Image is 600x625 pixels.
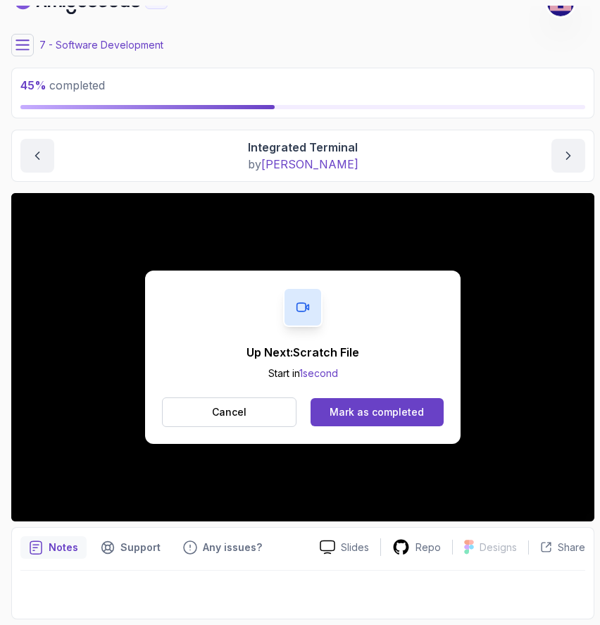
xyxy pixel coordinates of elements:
span: 45 % [20,78,46,92]
div: Mark as completed [330,405,424,419]
p: Slides [341,540,369,555]
span: completed [20,78,105,92]
p: by [248,156,358,173]
p: Designs [480,540,517,555]
p: Notes [49,540,78,555]
p: Cancel [212,405,246,419]
p: Up Next: Scratch File [246,344,359,361]
p: 7 - Software Development [39,38,163,52]
button: Cancel [162,397,296,427]
span: [PERSON_NAME] [261,157,358,171]
p: Any issues? [203,540,262,555]
p: Support [120,540,161,555]
iframe: 5 - Integrated Terminal [11,193,594,521]
p: Integrated Terminal [248,139,358,156]
p: Share [558,540,585,555]
button: previous content [20,139,54,173]
button: Share [528,540,585,555]
button: Support button [92,536,169,559]
a: Repo [381,538,452,556]
p: Repo [415,540,441,555]
a: Slides [308,540,380,555]
button: next content [551,139,585,173]
button: notes button [20,536,87,559]
span: 1 second [299,367,338,379]
button: Feedback button [175,536,270,559]
p: Start in [246,366,359,380]
button: Mark as completed [311,398,444,426]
